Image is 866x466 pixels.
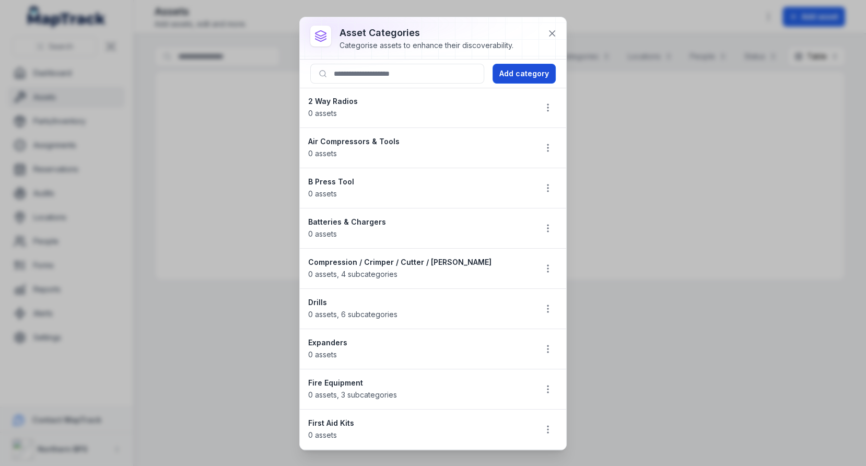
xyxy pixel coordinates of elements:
[308,177,528,187] strong: B Press Tool
[340,26,513,40] h3: asset categories
[308,136,528,147] strong: Air Compressors & Tools
[340,40,513,51] div: Categorise assets to enhance their discoverability.
[308,96,528,107] strong: 2 Way Radios
[308,337,528,348] strong: Expanders
[308,229,337,238] span: 0 assets
[308,310,397,319] span: 0 assets , 6 subcategories
[308,217,528,227] strong: Batteries & Chargers
[308,430,337,439] span: 0 assets
[308,109,337,118] span: 0 assets
[308,189,337,198] span: 0 assets
[308,378,528,388] strong: Fire Equipment
[308,350,337,359] span: 0 assets
[308,418,528,428] strong: First Aid Kits
[308,149,337,158] span: 0 assets
[308,257,528,267] strong: Compression / Crimper / Cutter / [PERSON_NAME]
[493,64,556,84] button: Add category
[308,270,397,278] span: 0 assets , 4 subcategories
[308,390,397,399] span: 0 assets , 3 subcategories
[308,297,528,308] strong: Drills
